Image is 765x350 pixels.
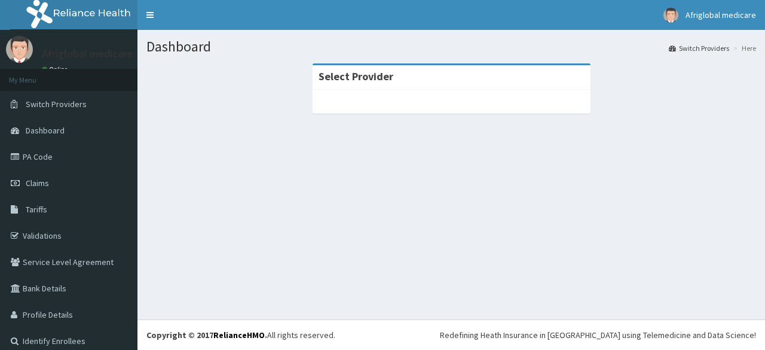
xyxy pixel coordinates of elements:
span: Tariffs [26,204,47,215]
span: Switch Providers [26,99,87,109]
li: Here [730,43,756,53]
strong: Copyright © 2017 . [146,330,267,340]
img: User Image [6,36,33,63]
span: Afriglobal medicare [686,10,756,20]
h1: Dashboard [146,39,756,54]
footer: All rights reserved. [137,319,765,350]
a: Online [42,65,71,74]
span: Claims [26,178,49,188]
img: User Image [663,8,678,23]
p: Afriglobal medicare [42,48,133,59]
a: Switch Providers [669,43,729,53]
span: Dashboard [26,125,65,136]
strong: Select Provider [319,69,393,83]
a: RelianceHMO [213,330,265,340]
div: Redefining Heath Insurance in [GEOGRAPHIC_DATA] using Telemedicine and Data Science! [440,329,756,341]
